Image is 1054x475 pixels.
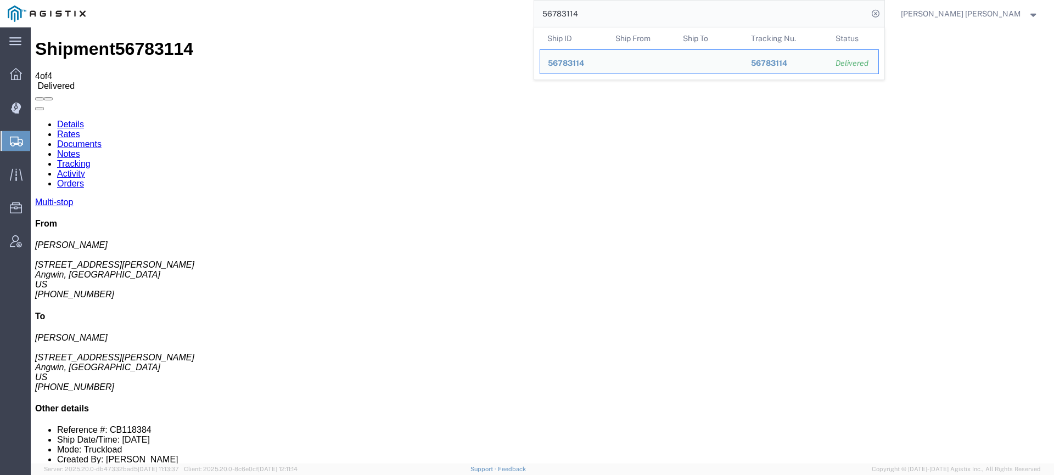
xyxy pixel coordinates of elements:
span: Copyright © [DATE]-[DATE] Agistix Inc., All Rights Reserved [872,465,1041,474]
iframe: FS Legacy Container [31,27,1054,463]
span: Server: 2025.20.0-db47332bad5 [44,466,179,472]
img: logo [8,5,86,22]
a: Support [470,466,498,472]
th: Status [828,27,879,49]
a: Feedback [498,466,526,472]
th: Ship To [675,27,743,49]
button: [PERSON_NAME] [PERSON_NAME] [900,7,1039,20]
span: [DATE] 11:13:37 [138,466,179,472]
th: Ship From [608,27,676,49]
span: 56783114 [548,59,584,67]
th: Tracking Nu. [743,27,828,49]
input: Search for shipment number, reference number [534,1,868,27]
span: Client: 2025.20.0-8c6e0cf [184,466,298,472]
span: [DATE] 12:11:14 [258,466,298,472]
div: Delivered [836,58,871,69]
div: 56783114 [548,58,600,69]
div: 56783114 [751,58,821,69]
table: Search Results [540,27,884,80]
th: Ship ID [540,27,608,49]
span: 56783114 [751,59,787,67]
span: Kayte Bray Dogali [901,8,1021,20]
li: Created By: [PERSON_NAME] [26,427,1019,437]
